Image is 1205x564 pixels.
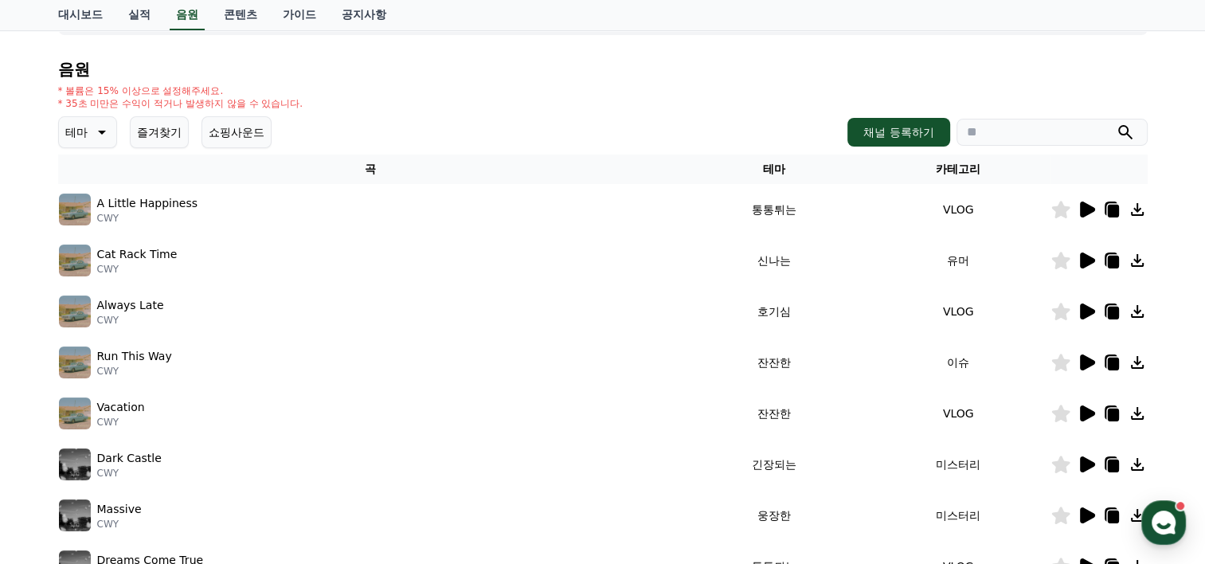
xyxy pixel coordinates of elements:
p: CWY [97,212,198,225]
span: 대화 [146,456,165,469]
td: 긴장되는 [683,439,867,490]
button: 즐겨찾기 [130,116,189,148]
img: music [59,194,91,225]
h4: 음원 [58,61,1148,78]
p: * 볼륨은 15% 이상으로 설정해주세요. [58,84,303,97]
span: 설정 [246,456,265,468]
p: CWY [97,416,145,429]
td: VLOG [867,286,1050,337]
th: 카테고리 [867,155,1050,184]
p: CWY [97,467,162,480]
p: CWY [97,263,178,276]
p: Always Late [97,297,164,314]
img: music [59,448,91,480]
p: Vacation [97,399,145,416]
th: 곡 [58,155,683,184]
a: 설정 [205,432,306,472]
img: music [59,398,91,429]
td: 웅장한 [683,490,867,541]
th: 테마 [683,155,867,184]
p: CWY [97,518,142,531]
img: music [59,499,91,531]
p: * 35초 미만은 수익이 적거나 발생하지 않을 수 있습니다. [58,97,303,110]
td: 미스터리 [867,439,1050,490]
td: 유머 [867,235,1050,286]
td: VLOG [867,388,1050,439]
p: 테마 [65,121,88,143]
p: Run This Way [97,348,172,365]
img: music [59,296,91,327]
td: 잔잔한 [683,337,867,388]
p: Massive [97,501,142,518]
button: 채널 등록하기 [847,118,949,147]
p: A Little Happiness [97,195,198,212]
td: 이슈 [867,337,1050,388]
td: 잔잔한 [683,388,867,439]
a: 홈 [5,432,105,472]
td: 미스터리 [867,490,1050,541]
p: CWY [97,314,164,327]
img: music [59,347,91,378]
img: music [59,245,91,276]
a: 대화 [105,432,205,472]
span: 홈 [50,456,60,468]
td: 호기심 [683,286,867,337]
p: Dark Castle [97,450,162,467]
button: 쇼핑사운드 [201,116,272,148]
td: 신나는 [683,235,867,286]
button: 테마 [58,116,117,148]
p: Cat Rack Time [97,246,178,263]
td: VLOG [867,184,1050,235]
p: CWY [97,365,172,378]
td: 통통튀는 [683,184,867,235]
